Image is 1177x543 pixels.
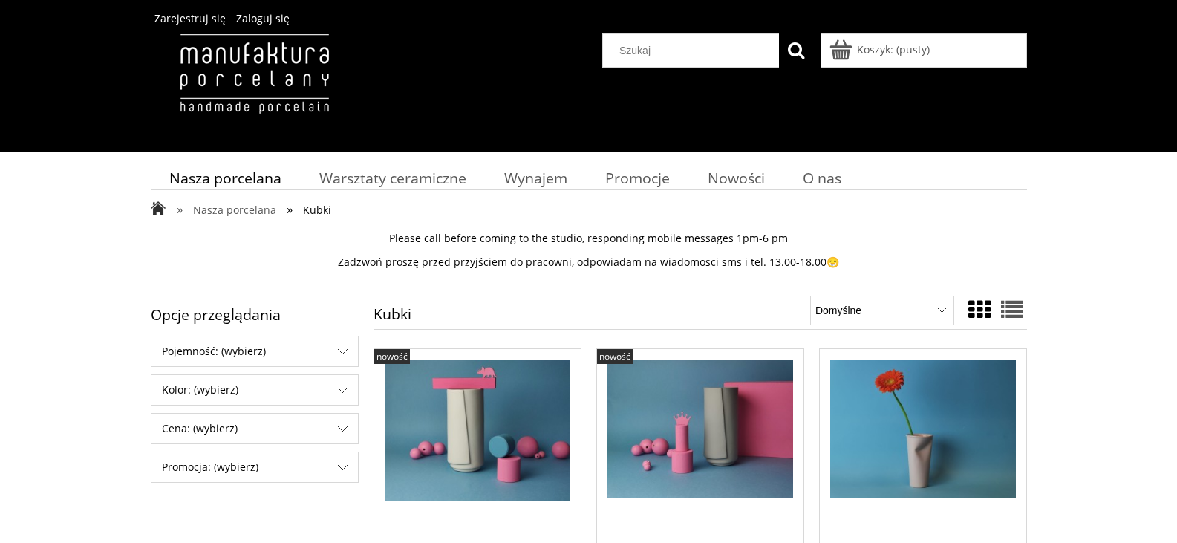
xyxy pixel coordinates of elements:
[504,168,567,188] span: Wynajem
[151,414,358,443] span: Cena: (wybierz)
[810,296,953,325] select: Sortuj wg
[599,350,630,362] span: nowość
[300,163,485,192] a: Warsztaty ceramiczne
[688,163,783,192] a: Nowości
[151,452,358,482] span: Promocja: (wybierz)
[608,34,779,67] input: Szukaj w sklepie
[783,163,860,192] a: O nas
[236,11,290,25] a: Zaloguj się
[803,168,841,188] span: O nas
[193,203,276,217] span: Nasza porcelana
[151,336,358,366] span: Pojemność: (wybierz)
[607,360,793,499] img: Wrap Cup XL - jasny szary
[1001,294,1023,325] a: Widok pełny
[830,360,1016,499] img: Paper Cup L - cherry
[832,42,930,56] a: Produkty w koszyku 0. Przejdź do koszyka
[151,336,359,367] div: Filtruj
[708,168,765,188] span: Nowości
[151,302,359,328] span: Opcje przeglądania
[177,201,183,218] span: »
[151,452,359,483] div: Filtruj
[151,375,358,405] span: Kolor: (wybierz)
[154,11,226,25] a: Zarejestruj się
[857,42,893,56] span: Koszyk:
[968,294,991,325] a: Widok ze zdjęciem
[169,168,281,188] span: Nasza porcelana
[485,163,586,192] a: Wynajem
[287,201,293,218] span: »
[151,413,359,444] div: Filtruj
[374,307,411,329] h1: Kubki
[151,163,301,192] a: Nasza porcelana
[151,256,1027,269] p: Zadzwoń proszę przed przyjściem do pracowni, odpowiadam na wiadomosci sms i tel. 13.00-18.00😁
[151,33,358,145] img: Manufaktura Porcelany
[319,168,466,188] span: Warsztaty ceramiczne
[303,203,331,217] span: Kubki
[151,374,359,406] div: Filtruj
[385,360,570,501] img: Wrap Cup XL - biały
[151,232,1027,245] p: Please call before coming to the studio, responding mobile messages 1pm-6 pm
[586,163,688,192] a: Promocje
[177,203,276,217] a: » Nasza porcelana
[605,168,670,188] span: Promocje
[896,42,930,56] b: (pusty)
[376,350,408,362] span: nowość
[779,33,813,68] button: Szukaj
